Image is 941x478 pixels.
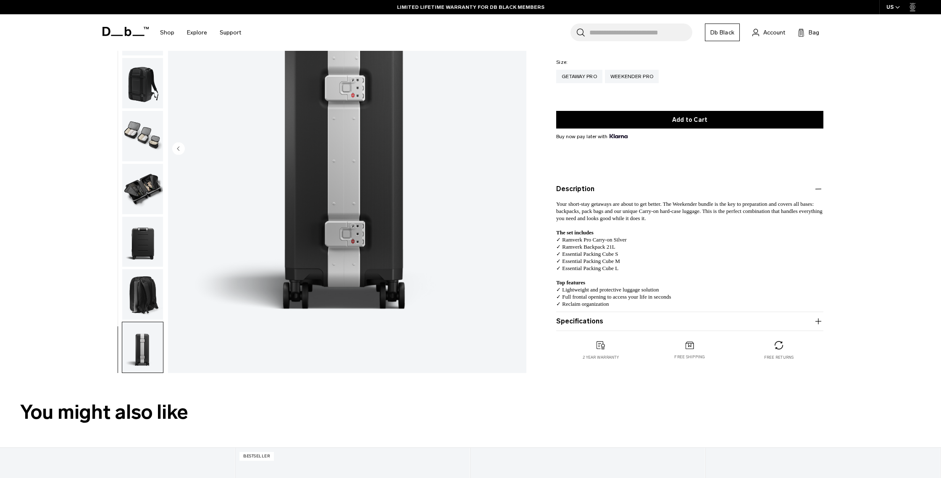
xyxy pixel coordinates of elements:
span: Bag [809,28,819,37]
button: Weekender Pro Luggage Bundle Silver [122,110,163,162]
button: Weekender Pro Luggage Bundle Silver [122,163,163,215]
p: Free returns [764,355,794,360]
span: The set includes [556,229,594,236]
span: ✓ Ramverk Pro Carry-on Silver [556,236,627,243]
span: Your short-stay getaways are about to get better. The Weekender bundle is the key to preparation ... [556,201,823,221]
span: ✓ Lightweight and protective luggage solution [556,286,659,293]
img: Weekender Pro Luggage Bundle Silver [122,269,163,320]
button: Previous slide [172,142,185,156]
button: Bag [798,27,819,37]
button: Description [556,184,823,194]
legend: Size: [556,60,568,65]
span: Account [763,28,785,37]
a: Weekender Pro [605,70,659,83]
span: ✓ Essential Packing Cube M [556,258,620,264]
span: ✓ Ramverk Backpack 21L [556,244,615,250]
img: Weekender Pro Luggage Bundle Silver [122,58,163,108]
span: ✓ Essential Packing Cube S [556,251,618,257]
span: ✓ Essential Packing Cube L [556,265,618,271]
span: ✓ Full frontal opening to access your life in seconds [556,294,671,300]
a: Shop [160,18,174,47]
button: Add to Cart [556,111,823,129]
span: ✓ Reclaim organization [556,301,609,307]
span: Top features [556,279,585,286]
a: Db Black [705,24,740,41]
nav: Main Navigation [154,14,247,51]
a: Getaway Pro [556,70,602,83]
a: LIMITED LIFETIME WARRANTY FOR DB BLACK MEMBERS [397,3,544,11]
img: Weekender Pro Luggage Bundle Silver [122,111,163,161]
img: {"height" => 20, "alt" => "Klarna"} [610,134,628,138]
span: Buy now pay later with [556,133,628,140]
button: Weekender Pro Luggage Bundle Silver [122,58,163,109]
a: Account [752,27,785,37]
a: Explore [187,18,207,47]
h2: You might also like [20,397,921,427]
img: Weekender Pro Luggage Bundle Silver [122,217,163,267]
img: Weekender Pro Luggage Bundle Silver [122,164,163,214]
button: Specifications [556,316,823,326]
img: Weekender Pro Luggage Bundle Silver [122,322,163,373]
p: 2 year warranty [583,355,619,360]
p: Free shipping [674,355,705,360]
p: Bestseller [239,452,274,461]
button: Weekender Pro Luggage Bundle Silver [122,216,163,268]
a: Support [220,18,241,47]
